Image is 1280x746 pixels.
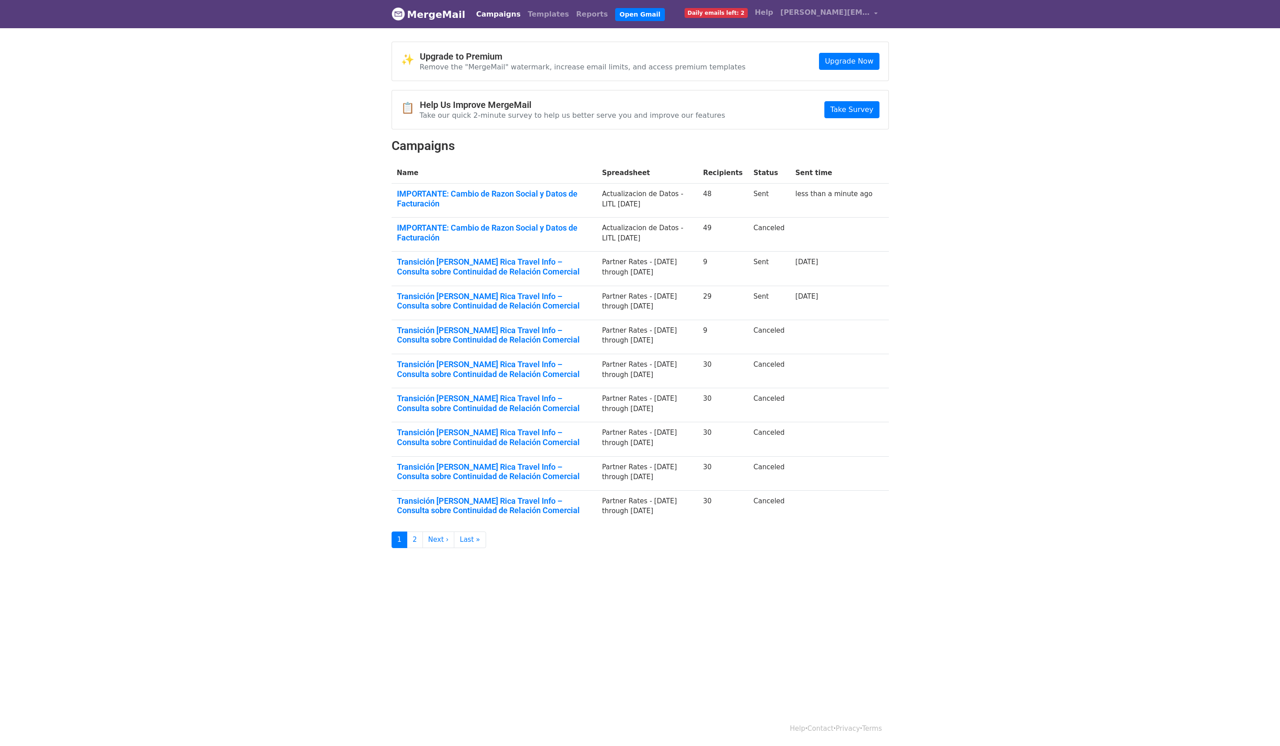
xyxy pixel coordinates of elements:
[748,163,790,184] th: Status
[698,388,748,422] td: 30
[698,456,748,490] td: 30
[748,218,790,252] td: Canceled
[795,190,872,198] a: less than a minute ago
[862,725,882,733] a: Terms
[685,8,748,18] span: Daily emails left: 2
[777,4,882,25] a: [PERSON_NAME][EMAIL_ADDRESS][DOMAIN_NAME]
[698,163,748,184] th: Recipients
[748,388,790,422] td: Canceled
[407,532,423,548] a: 2
[748,320,790,354] td: Canceled
[392,163,597,184] th: Name
[681,4,751,21] a: Daily emails left: 2
[397,257,591,276] a: Transición [PERSON_NAME] Rica Travel Info – Consulta sobre Continuidad de Relación Comercial
[420,62,746,72] p: Remove the "MergeMail" watermark, increase email limits, and access premium templates
[597,163,698,184] th: Spreadsheet
[748,490,790,524] td: Canceled
[751,4,777,21] a: Help
[615,8,665,21] a: Open Gmail
[397,223,591,242] a: IMPORTANTE: Cambio de Razon Social y Datos de Facturación
[397,394,591,413] a: Transición [PERSON_NAME] Rica Travel Info – Consulta sobre Continuidad de Relación Comercial
[597,354,698,388] td: Partner Rates - [DATE] through [DATE]
[397,428,591,447] a: Transición [PERSON_NAME] Rica Travel Info – Consulta sobre Continuidad de Relación Comercial
[698,218,748,252] td: 49
[397,326,591,345] a: Transición [PERSON_NAME] Rica Travel Info – Consulta sobre Continuidad de Relación Comercial
[748,252,790,286] td: Sent
[748,422,790,456] td: Canceled
[597,456,698,490] td: Partner Rates - [DATE] through [DATE]
[392,7,405,21] img: MergeMail logo
[748,286,790,320] td: Sent
[597,252,698,286] td: Partner Rates - [DATE] through [DATE]
[795,292,818,300] a: [DATE]
[397,462,591,481] a: Transición [PERSON_NAME] Rica Travel Info – Consulta sobre Continuidad de Relación Comercial
[397,360,591,379] a: Transición [PERSON_NAME] Rica Travel Info – Consulta sobre Continuidad de Relación Comercial
[836,725,860,733] a: Privacy
[401,102,420,115] span: 📋
[748,354,790,388] td: Canceled
[597,184,698,218] td: Actualizacion de Datos - LITL [DATE]
[401,53,420,66] span: ✨
[420,51,746,62] h4: Upgrade to Premium
[698,252,748,286] td: 9
[597,490,698,524] td: Partner Rates - [DATE] through [DATE]
[780,7,870,18] span: [PERSON_NAME][EMAIL_ADDRESS][DOMAIN_NAME]
[698,286,748,320] td: 29
[698,490,748,524] td: 30
[392,532,408,548] a: 1
[392,138,889,154] h2: Campaigns
[524,5,573,23] a: Templates
[422,532,455,548] a: Next ›
[698,320,748,354] td: 9
[597,218,698,252] td: Actualizacion de Datos - LITL [DATE]
[397,189,591,208] a: IMPORTANTE: Cambio de Razon Social y Datos de Facturación
[597,388,698,422] td: Partner Rates - [DATE] through [DATE]
[420,99,725,110] h4: Help Us Improve MergeMail
[597,422,698,456] td: Partner Rates - [DATE] through [DATE]
[698,354,748,388] td: 30
[454,532,486,548] a: Last »
[597,320,698,354] td: Partner Rates - [DATE] through [DATE]
[790,725,805,733] a: Help
[748,184,790,218] td: Sent
[698,184,748,218] td: 48
[819,53,879,70] a: Upgrade Now
[473,5,524,23] a: Campaigns
[698,422,748,456] td: 30
[397,496,591,515] a: Transición [PERSON_NAME] Rica Travel Info – Consulta sobre Continuidad de Relación Comercial
[795,258,818,266] a: [DATE]
[790,163,878,184] th: Sent time
[807,725,833,733] a: Contact
[573,5,612,23] a: Reports
[824,101,879,118] a: Take Survey
[392,5,465,24] a: MergeMail
[420,111,725,120] p: Take our quick 2-minute survey to help us better serve you and improve our features
[597,286,698,320] td: Partner Rates - [DATE] through [DATE]
[748,456,790,490] td: Canceled
[397,292,591,311] a: Transición [PERSON_NAME] Rica Travel Info – Consulta sobre Continuidad de Relación Comercial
